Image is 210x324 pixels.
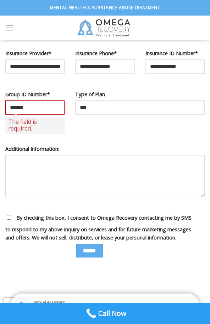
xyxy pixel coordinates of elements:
[5,90,65,98] label: Group ID Number*
[145,49,205,57] label: Insurance ID Number*
[74,16,136,40] img: Omega Recovery
[5,214,192,241] span: By checking this box, I consent to Omega Recovery contacting me by SMS to respond to my above inq...
[5,49,65,57] label: Insurance Provider*
[50,5,160,11] strong: Mental Health & Substance Abuse Treatment
[98,308,126,319] span: Call Now
[75,90,205,98] label: Type of Plan
[7,215,11,220] input: By checking this box, I consent to Omega Recovery contacting me by SMS to respond to my above inq...
[75,49,134,57] label: Insurance Phone*
[4,298,28,319] iframe: reCAPTCHA
[5,145,205,153] label: Additional Information:
[5,19,14,36] a: Menu
[5,117,65,134] span: The field is required.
